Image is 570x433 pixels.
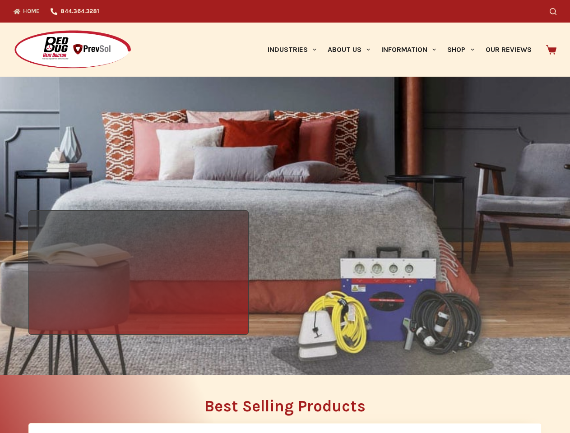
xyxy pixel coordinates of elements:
[550,8,556,15] button: Search
[14,30,132,70] img: Prevsol/Bed Bug Heat Doctor
[480,23,537,77] a: Our Reviews
[262,23,322,77] a: Industries
[262,23,537,77] nav: Primary
[28,398,542,414] h2: Best Selling Products
[442,23,480,77] a: Shop
[322,23,375,77] a: About Us
[376,23,442,77] a: Information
